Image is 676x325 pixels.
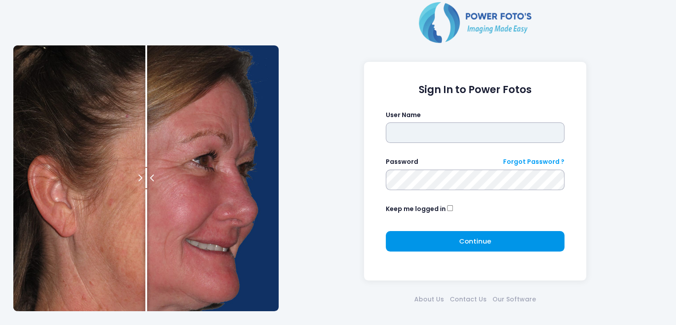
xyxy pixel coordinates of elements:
a: About Us [411,295,447,304]
label: User Name [386,110,421,120]
a: Our Software [489,295,539,304]
button: Continue [386,231,565,252]
a: Forgot Password ? [503,157,564,167]
span: Continue [459,236,491,246]
label: Password [386,157,418,167]
label: Keep me logged in [386,204,446,214]
a: Contact Us [447,295,489,304]
h1: Sign In to Power Fotos [386,84,565,96]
